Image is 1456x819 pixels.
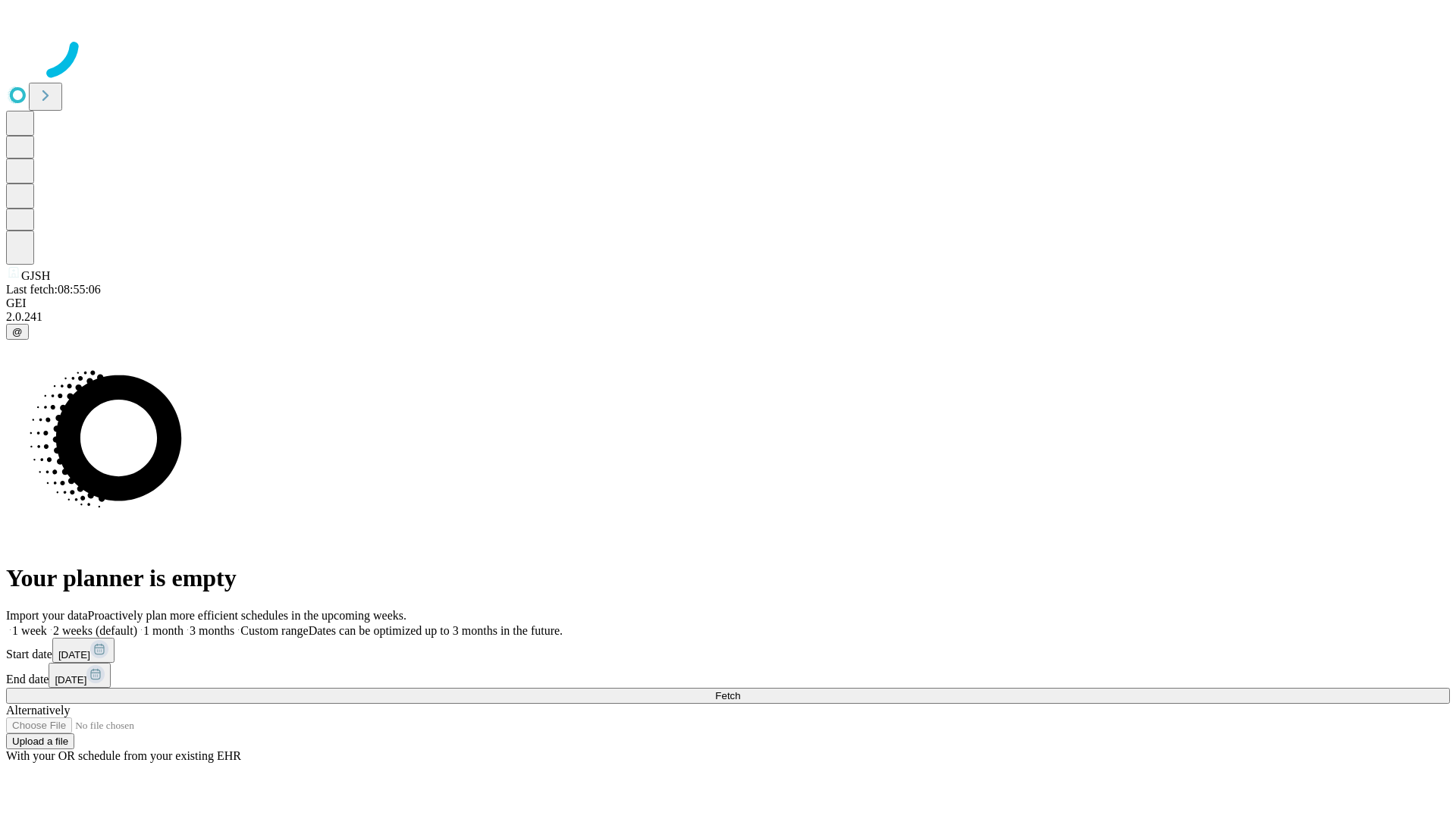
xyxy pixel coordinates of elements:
[12,326,23,337] span: @
[6,638,1450,663] div: Start date
[6,297,1450,310] div: GEI
[715,690,740,701] span: Fetch
[6,733,74,749] button: Upload a file
[49,663,111,688] button: [DATE]
[6,688,1450,704] button: Fetch
[190,624,234,637] span: 3 months
[143,624,184,637] span: 1 month
[6,704,70,717] span: Alternatively
[55,674,86,686] span: [DATE]
[6,324,29,340] button: @
[58,649,90,661] span: [DATE]
[6,310,1450,324] div: 2.0.241
[12,624,47,637] span: 1 week
[6,283,101,296] span: Last fetch: 08:55:06
[6,663,1450,688] div: End date
[6,564,1450,592] h1: Your planner is empty
[6,609,88,622] span: Import your data
[88,609,406,622] span: Proactively plan more efficient schedules in the upcoming weeks.
[240,624,308,637] span: Custom range
[6,749,241,762] span: With your OR schedule from your existing EHR
[21,269,50,282] span: GJSH
[52,638,115,663] button: [DATE]
[53,624,137,637] span: 2 weeks (default)
[309,624,563,637] span: Dates can be optimized up to 3 months in the future.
